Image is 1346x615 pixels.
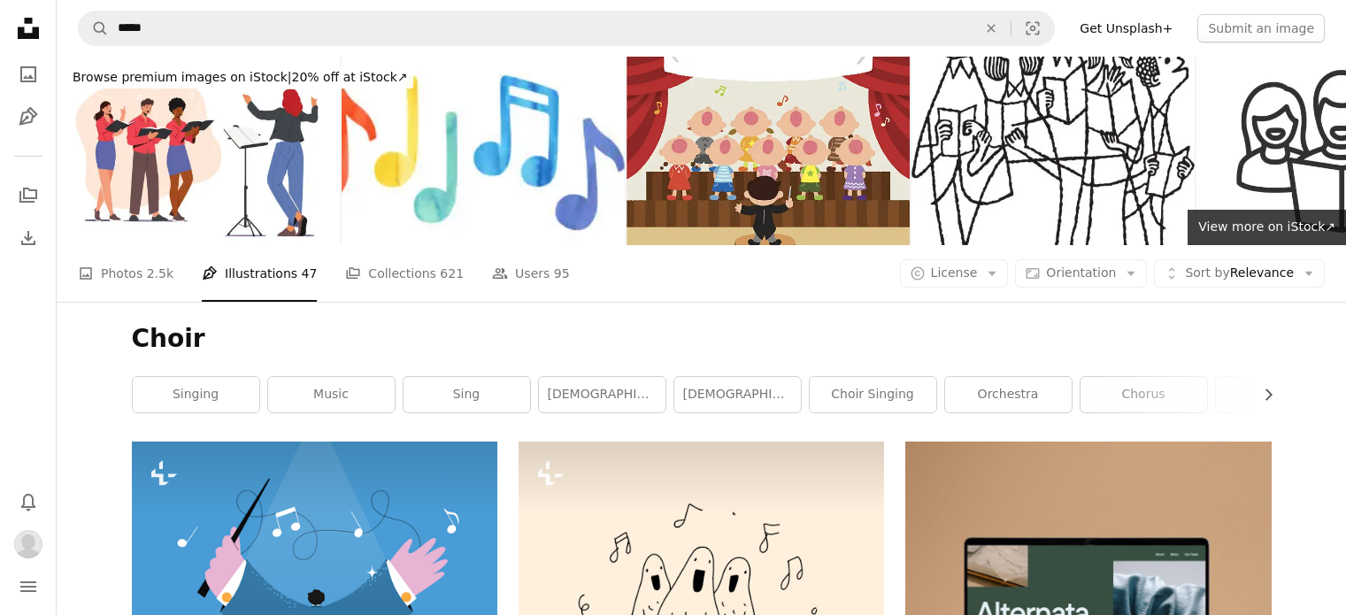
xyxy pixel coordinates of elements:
a: Photos [11,57,46,92]
a: [DEMOGRAPHIC_DATA] choir [539,377,665,412]
a: worship [1216,377,1342,412]
span: 20% off at iStock ↗ [73,70,408,84]
button: scroll list to the right [1252,377,1272,412]
a: Illustrations [11,99,46,135]
a: View more on iStock↗ [1188,210,1346,245]
img: Singers Choir Event. Characters Singing in Chorus. Young Men and Women with Singing Books Perform... [57,57,340,245]
a: [DEMOGRAPHIC_DATA] [674,377,801,412]
span: License [931,265,978,280]
span: 95 [554,264,570,283]
span: Browse premium images on iStock | [73,70,291,84]
button: Profile [11,527,46,562]
a: singing [133,377,259,412]
img: Colourful music note symbols of different color: pink, red, orange, yellow, green, blue, cyan, pu... [342,57,625,245]
a: orchestra [945,377,1072,412]
img: Avatar of user Avi Silberstein [14,530,42,558]
a: Browse premium images on iStock|20% off at iStock↗ [57,57,424,99]
span: Sort by [1185,265,1229,280]
span: 2.5k [147,264,173,283]
a: chorus [1081,377,1207,412]
button: License [900,259,1009,288]
span: Relevance [1185,265,1294,282]
a: music [268,377,395,412]
a: Photos 2.5k [78,245,173,302]
button: Orientation [1015,259,1147,288]
img: exhibition of a song [627,57,910,245]
a: Collections [11,178,46,213]
a: Users 95 [492,245,570,302]
button: Visual search [1011,12,1054,45]
button: Sort byRelevance [1154,259,1325,288]
button: Search Unsplash [79,12,109,45]
h1: Choir [132,323,1272,355]
button: Menu [11,569,46,604]
span: 621 [440,264,464,283]
button: Clear [972,12,1011,45]
a: sing [404,377,530,412]
img: Illustration of singing choir of five people [911,57,1195,245]
span: Orientation [1046,265,1116,280]
a: Download History [11,220,46,256]
button: Notifications [11,484,46,519]
form: Find visuals sitewide [78,11,1055,46]
button: Submit an image [1197,14,1325,42]
span: View more on iStock ↗ [1198,219,1335,234]
a: Collections 621 [345,245,464,302]
a: choir singing [810,377,936,412]
a: Get Unsplash+ [1069,14,1183,42]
